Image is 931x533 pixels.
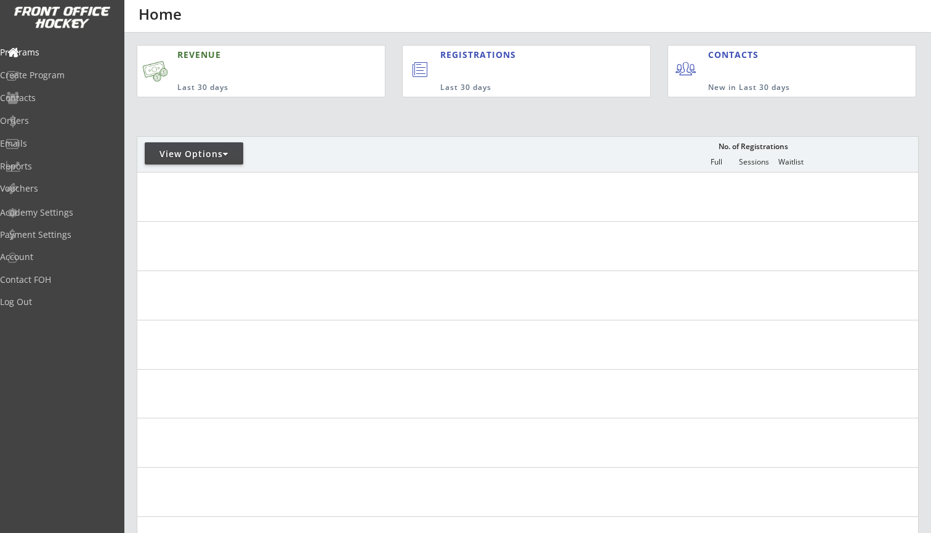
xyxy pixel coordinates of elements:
[735,158,772,166] div: Sessions
[708,49,764,61] div: CONTACTS
[440,49,594,61] div: REGISTRATIONS
[177,49,326,61] div: REVENUE
[708,83,858,93] div: New in Last 30 days
[715,142,791,151] div: No. of Registrations
[698,158,735,166] div: Full
[772,158,809,166] div: Waitlist
[145,148,243,160] div: View Options
[440,83,600,93] div: Last 30 days
[177,83,326,93] div: Last 30 days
